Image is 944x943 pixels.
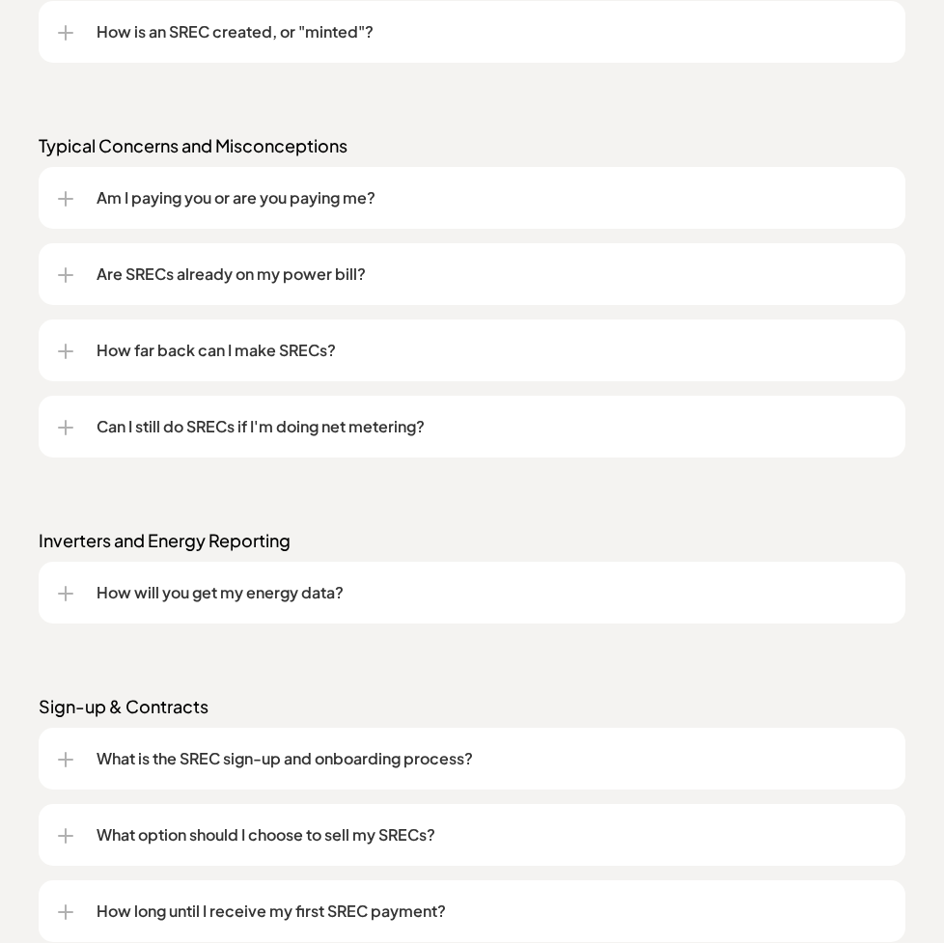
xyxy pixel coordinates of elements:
[97,186,886,209] p: Am I paying you or are you paying me?
[97,581,886,604] p: How will you get my energy data?
[97,747,886,770] p: What is the SREC sign-up and onboarding process?
[39,134,905,157] p: Typical Concerns and Misconceptions
[97,415,886,438] p: Can I still do SRECs if I'm doing net metering?
[97,900,886,923] p: How long until I receive my first SREC payment?
[97,20,886,43] p: How is an SREC created, or "minted"?
[97,823,886,846] p: What option should I choose to sell my SRECs?
[39,529,905,552] p: Inverters and Energy Reporting
[97,263,886,286] p: Are SRECs already on my power bill?
[39,695,905,718] p: Sign-up & Contracts
[97,339,886,362] p: How far back can I make SRECs?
